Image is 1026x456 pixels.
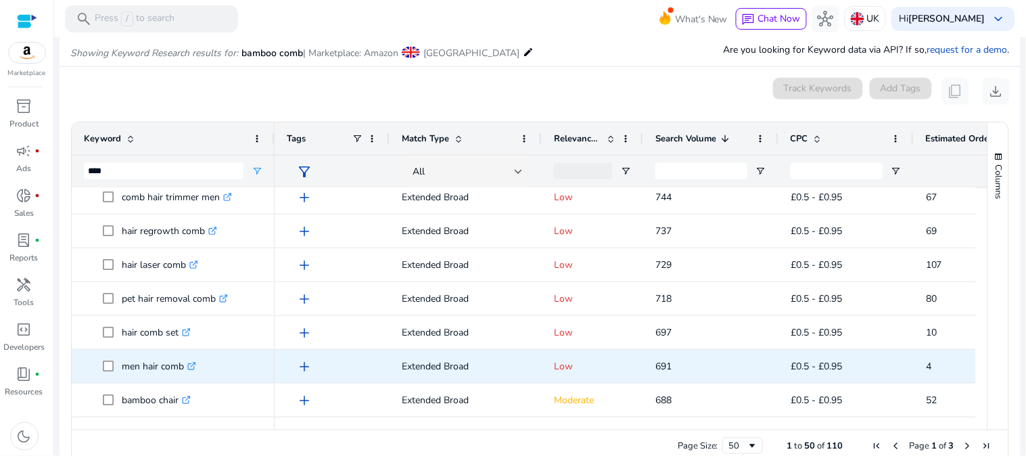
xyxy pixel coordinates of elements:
span: add [296,325,312,341]
span: 697 [655,326,672,339]
span: bamboo comb [241,47,303,60]
span: book_4 [16,366,32,382]
span: add [296,257,312,273]
span: Tags [287,133,306,145]
p: Resources [5,386,43,398]
span: Search Volume [655,133,716,145]
p: Extended Broad [402,386,530,414]
p: Low [554,352,631,380]
span: [GEOGRAPHIC_DATA] [423,47,519,60]
span: search [76,11,92,27]
div: Last Page [981,440,992,451]
a: request for a demo [927,43,1008,56]
span: add [296,291,312,307]
span: £0.5 - £0.95 [791,292,842,305]
span: 691 [655,360,672,373]
p: Extended Broad [402,352,530,380]
p: Extended Broad [402,217,530,245]
span: Columns [993,164,1005,199]
span: hub [818,11,834,27]
span: keyboard_arrow_down [991,11,1007,27]
p: hair regrowth comb [122,217,217,245]
p: Extended Broad [402,183,530,211]
span: 4 [926,360,931,373]
p: Low [554,217,631,245]
p: Marketplace [8,68,46,78]
div: Page Size: [678,440,718,452]
span: donut_small [16,187,32,204]
button: hub [812,5,839,32]
button: Open Filter Menu [755,166,766,177]
span: £0.5 - £0.95 [791,258,842,271]
div: Next Page [962,440,973,451]
span: £0.5 - £0.95 [791,326,842,339]
span: 729 [655,258,672,271]
p: Reports [10,252,39,264]
p: Low [554,319,631,346]
div: Previous Page [891,440,902,451]
span: add [296,359,312,375]
div: 50 [729,440,747,452]
img: uk.svg [851,12,864,26]
p: Extended Broad [402,319,530,346]
i: Showing Keyword Research results for: [70,47,238,60]
input: Search Volume Filter Input [655,163,747,179]
span: 1 [787,440,793,452]
p: Low [554,251,631,279]
span: All [413,165,425,178]
p: Extended Broad [402,285,530,313]
button: Open Filter Menu [252,166,262,177]
input: CPC Filter Input [791,163,883,179]
span: 80 [926,292,937,305]
p: Moderate [554,386,631,414]
p: Extended Broad [402,251,530,279]
span: add [296,189,312,206]
p: Developers [3,341,45,353]
span: chat [742,13,755,26]
span: CPC [791,133,808,145]
button: chatChat Now [736,8,807,30]
span: of [939,440,947,452]
span: 3 [949,440,954,452]
p: Press to search [95,12,174,26]
span: lab_profile [16,232,32,248]
div: First Page [872,440,883,451]
span: filter_alt [296,164,312,180]
p: hair comb set [122,319,191,346]
span: fiber_manual_record [35,148,41,154]
span: Page [910,440,930,452]
span: dark_mode [16,428,32,444]
span: add [296,223,312,240]
span: 110 [827,440,843,452]
span: to [795,440,803,452]
input: Keyword Filter Input [84,163,243,179]
p: bamboo chair [122,386,191,414]
div: Page Size [722,438,763,454]
span: £0.5 - £0.95 [791,394,842,407]
span: 50 [805,440,816,452]
span: Chat Now [758,12,801,25]
span: / [121,12,133,26]
p: Tools [14,296,34,309]
span: | Marketplace: Amazon [303,47,398,60]
span: code_blocks [16,321,32,338]
p: men hair comb [122,352,196,380]
span: Estimated Orders/Month [926,133,1007,145]
span: 688 [655,394,672,407]
span: 718 [655,292,672,305]
span: Match Type [402,133,449,145]
p: Are you looking for Keyword data via API? If so, . [724,43,1010,57]
span: 107 [926,258,942,271]
span: 1 [932,440,937,452]
span: inventory_2 [16,98,32,114]
span: 737 [655,225,672,237]
p: pet hair removal comb [122,285,228,313]
span: £0.5 - £0.95 [791,225,842,237]
span: download [988,83,1004,99]
span: fiber_manual_record [35,371,41,377]
p: Product [9,118,39,130]
p: UK [867,7,880,30]
span: handyman [16,277,32,293]
span: £0.5 - £0.95 [791,360,842,373]
mat-icon: edit [523,44,534,60]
